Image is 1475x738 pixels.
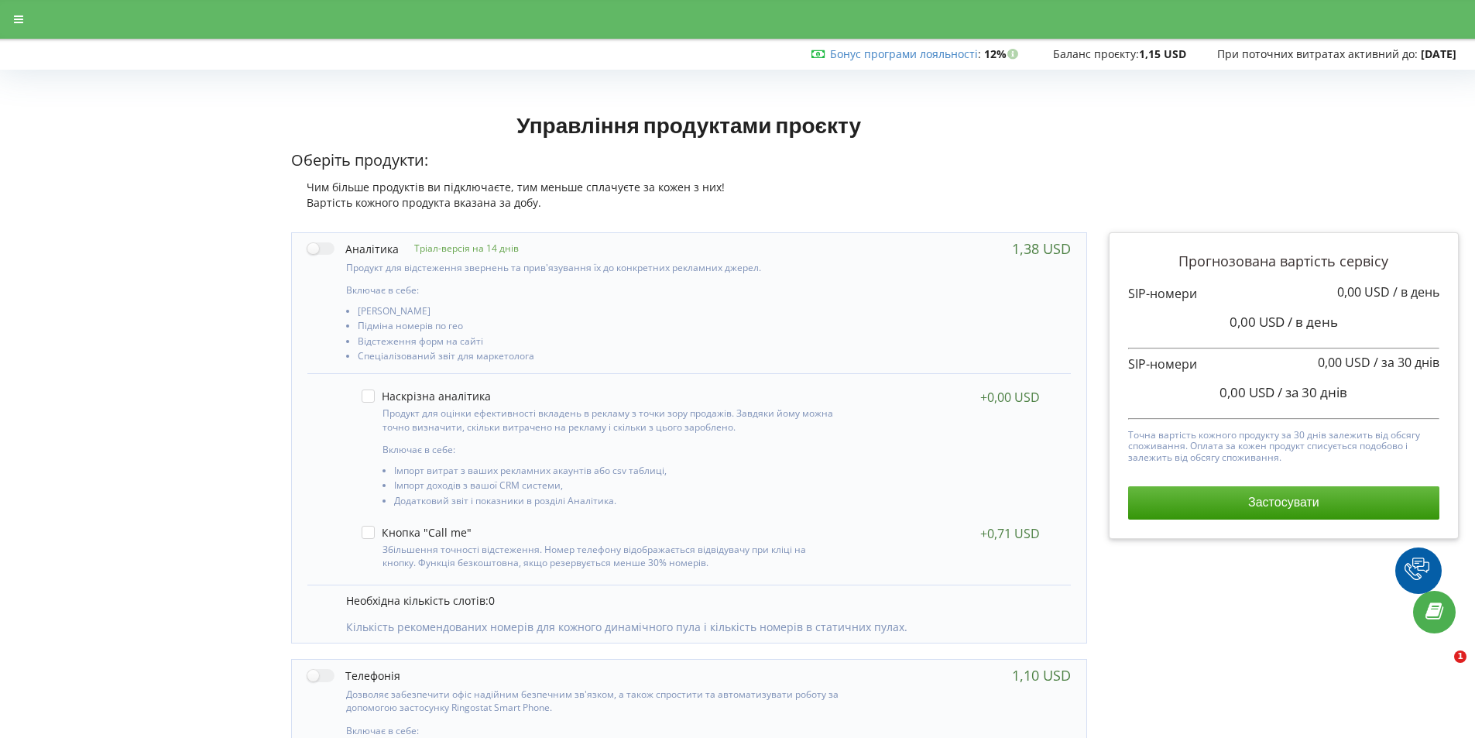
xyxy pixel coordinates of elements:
[1337,283,1390,300] span: 0,00 USD
[358,306,842,321] li: [PERSON_NAME]
[1217,46,1418,61] span: При поточних витратах активний до:
[1128,355,1439,373] p: SIP-номери
[984,46,1022,61] strong: 12%
[307,668,400,684] label: Телефонія
[346,620,1055,635] p: Кількість рекомендованих номерів для кожного динамічного пула і кількість номерів в статичних пулах.
[358,321,842,335] li: Підміна номерів по гео
[830,46,981,61] span: :
[394,496,836,510] li: Додатковий звіт і показники в розділі Аналітика.
[399,242,519,255] p: Тріал-версія на 14 днів
[291,111,1087,139] h1: Управління продуктами проєкту
[980,390,1040,405] div: +0,00 USD
[346,261,842,274] p: Продукт для відстеження звернень та прив'язування їх до конкретних рекламних джерел.
[1393,283,1439,300] span: / в день
[362,526,472,539] label: Кнопка "Call me"
[1421,46,1456,61] strong: [DATE]
[358,351,842,366] li: Спеціалізований звіт для маркетолога
[291,149,1087,172] p: Оберіть продукти:
[1128,285,1439,303] p: SIP-номери
[489,593,495,608] span: 0
[1454,650,1466,663] span: 1
[346,688,842,714] p: Дозволяє забезпечити офіс надійним безпечним зв'язком, а також спростити та автоматизувати роботу...
[1128,486,1439,519] button: Застосувати
[1053,46,1139,61] span: Баланс проєкту:
[1288,313,1338,331] span: / в день
[1012,668,1071,683] div: 1,10 USD
[358,336,842,351] li: Відстеження форм на сайті
[1139,46,1186,61] strong: 1,15 USD
[346,283,842,297] p: Включає в себе:
[1128,252,1439,272] p: Прогнозована вартість сервісу
[1374,354,1439,371] span: / за 30 днів
[1318,354,1370,371] span: 0,00 USD
[382,543,836,569] p: Збільшення точності відстеження. Номер телефону відображається відвідувачу при кліці на кнопку. Ф...
[1422,650,1460,688] iframe: Intercom live chat
[1230,313,1285,331] span: 0,00 USD
[394,480,836,495] li: Імпорт доходів з вашої CRM системи,
[394,465,836,480] li: Імпорт витрат з ваших рекламних акаунтів або csv таблиці,
[291,195,1087,211] div: Вартість кожного продукта вказана за добу.
[362,390,491,403] label: Наскрізна аналітика
[291,180,1087,195] div: Чим більше продуктів ви підключаєте, тим меньше сплачуєте за кожен з них!
[346,593,1055,609] p: Необхідна кількість слотів:
[1128,426,1439,463] p: Точна вартість кожного продукту за 30 днів залежить від обсягу споживання. Оплата за кожен продук...
[1219,383,1274,401] span: 0,00 USD
[382,443,836,456] p: Включає в себе:
[1012,241,1071,256] div: 1,38 USD
[1278,383,1347,401] span: / за 30 днів
[307,241,399,257] label: Аналітика
[346,724,842,737] p: Включає в себе:
[830,46,978,61] a: Бонус програми лояльності
[980,526,1040,541] div: +0,71 USD
[382,407,836,433] p: Продукт для оцінки ефективності вкладень в рекламу з точки зору продажів. Завдяки йому можна точн...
